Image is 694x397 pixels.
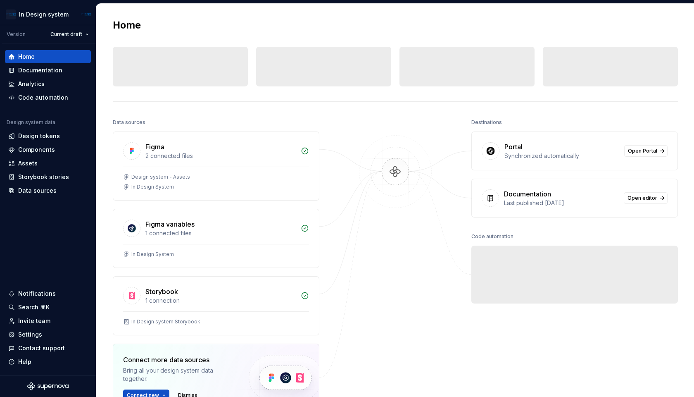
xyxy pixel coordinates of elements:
[145,219,195,229] div: Figma variables
[624,192,668,204] a: Open editor
[5,129,91,143] a: Design tokens
[18,93,68,102] div: Code automation
[113,117,145,128] div: Data sources
[113,132,319,201] a: Figma2 connected filesDesign system - AssetsIn Design System
[504,142,523,152] div: Portal
[6,10,16,19] img: 69f8bcad-285c-4300-a638-f7ea42da48ef.png
[5,287,91,300] button: Notifications
[47,29,93,40] button: Current draft
[471,117,502,128] div: Destinations
[504,189,551,199] div: Documentation
[131,174,190,180] div: Design system - Assets
[18,173,69,181] div: Storybook stories
[628,148,657,154] span: Open Portal
[131,251,174,258] div: In Design System
[5,328,91,341] a: Settings
[5,50,91,63] a: Home
[18,66,62,74] div: Documentation
[5,77,91,91] a: Analytics
[131,184,174,190] div: In Design System
[145,229,296,237] div: 1 connected files
[19,10,69,19] div: In Design system
[123,366,235,383] div: Bring all your design system data together.
[27,382,69,390] svg: Supernova Logo
[50,31,82,38] span: Current draft
[5,314,91,328] a: Invite team
[5,157,91,170] a: Assets
[145,287,178,297] div: Storybook
[18,80,45,88] div: Analytics
[113,209,319,268] a: Figma variables1 connected filesIn Design System
[5,64,91,77] a: Documentation
[5,355,91,368] button: Help
[5,301,91,314] button: Search ⌘K
[18,159,38,167] div: Assets
[81,10,91,19] img: AFP Integra
[18,330,42,339] div: Settings
[145,297,296,305] div: 1 connection
[5,342,91,355] button: Contact support
[18,344,65,352] div: Contact support
[7,119,55,126] div: Design system data
[18,187,57,195] div: Data sources
[123,355,235,365] div: Connect more data sources
[18,358,31,366] div: Help
[131,318,200,325] div: In Design system Storybook
[5,184,91,197] a: Data sources
[624,145,668,157] a: Open Portal
[18,146,55,154] div: Components
[5,143,91,156] a: Components
[471,231,513,242] div: Code automation
[18,317,50,325] div: Invite team
[113,276,319,335] a: Storybook1 connectionIn Design system Storybook
[627,195,657,201] span: Open editor
[504,152,619,160] div: Synchronized automatically
[18,289,56,298] div: Notifications
[7,31,26,38] div: Version
[5,170,91,184] a: Storybook stories
[18,132,60,140] div: Design tokens
[2,5,94,23] button: In Design systemAFP Integra
[113,19,141,32] h2: Home
[145,152,296,160] div: 2 connected files
[504,199,619,207] div: Last published [DATE]
[18,53,35,61] div: Home
[18,303,50,311] div: Search ⌘K
[145,142,164,152] div: Figma
[5,91,91,104] a: Code automation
